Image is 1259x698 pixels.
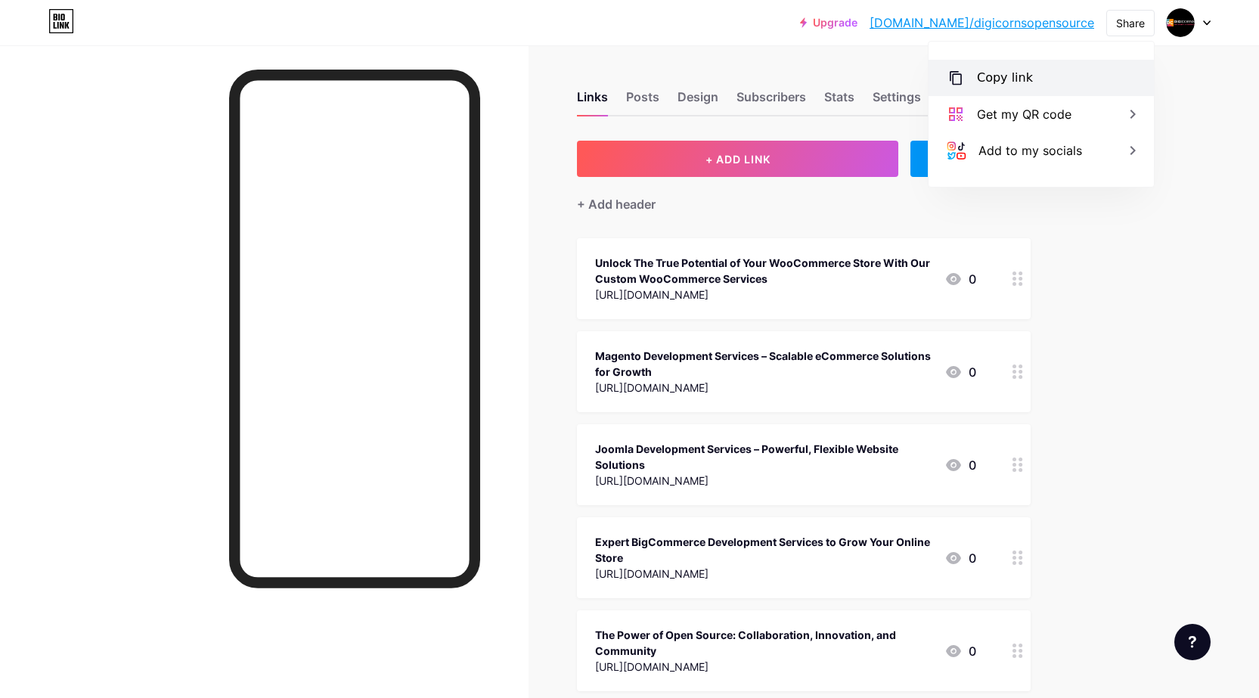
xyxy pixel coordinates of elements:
[595,627,932,659] div: The Power of Open Source: Collaboration, Innovation, and Community
[595,566,932,582] div: [URL][DOMAIN_NAME]
[595,287,932,302] div: [URL][DOMAIN_NAME]
[824,88,854,115] div: Stats
[944,549,976,567] div: 0
[1166,8,1195,37] img: digicornsopensource
[978,141,1082,160] div: Add to my socials
[595,473,932,489] div: [URL][DOMAIN_NAME]
[944,363,976,381] div: 0
[800,17,857,29] a: Upgrade
[910,141,1031,177] div: + ADD EMBED
[944,642,976,660] div: 0
[595,348,932,380] div: Magento Development Services – Scalable eCommerce Solutions for Growth
[678,88,718,115] div: Design
[595,441,932,473] div: Joomla Development Services – Powerful, Flexible Website Solutions
[577,88,608,115] div: Links
[595,659,932,675] div: [URL][DOMAIN_NAME]
[944,270,976,288] div: 0
[595,255,932,287] div: Unlock The True Potential of Your WooCommerce Store With Our Custom WooCommerce Services
[870,14,1094,32] a: [DOMAIN_NAME]/digicornsopensource
[944,456,976,474] div: 0
[736,88,806,115] div: Subscribers
[873,88,921,115] div: Settings
[977,105,1071,123] div: Get my QR code
[577,141,898,177] button: + ADD LINK
[595,380,932,396] div: [URL][DOMAIN_NAME]
[977,69,1033,87] div: Copy link
[577,195,656,213] div: + Add header
[705,153,771,166] span: + ADD LINK
[626,88,659,115] div: Posts
[595,534,932,566] div: Expert BigCommerce Development Services to Grow Your Online Store
[1116,15,1145,31] div: Share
